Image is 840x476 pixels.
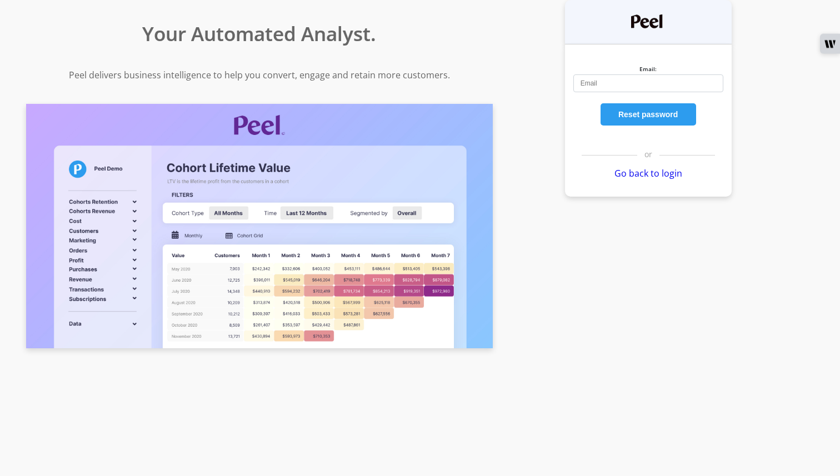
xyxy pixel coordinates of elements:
[601,103,696,126] button: Reset password
[26,104,493,349] img: Screenshot of Peel
[573,74,723,92] input: Email
[631,14,666,28] img: Peel
[6,68,513,82] p: Peel delivers business intelligence to help you convert, engage and retain more customers.
[637,148,659,161] span: or
[614,167,682,179] a: Go back to login
[639,65,657,73] label: Email:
